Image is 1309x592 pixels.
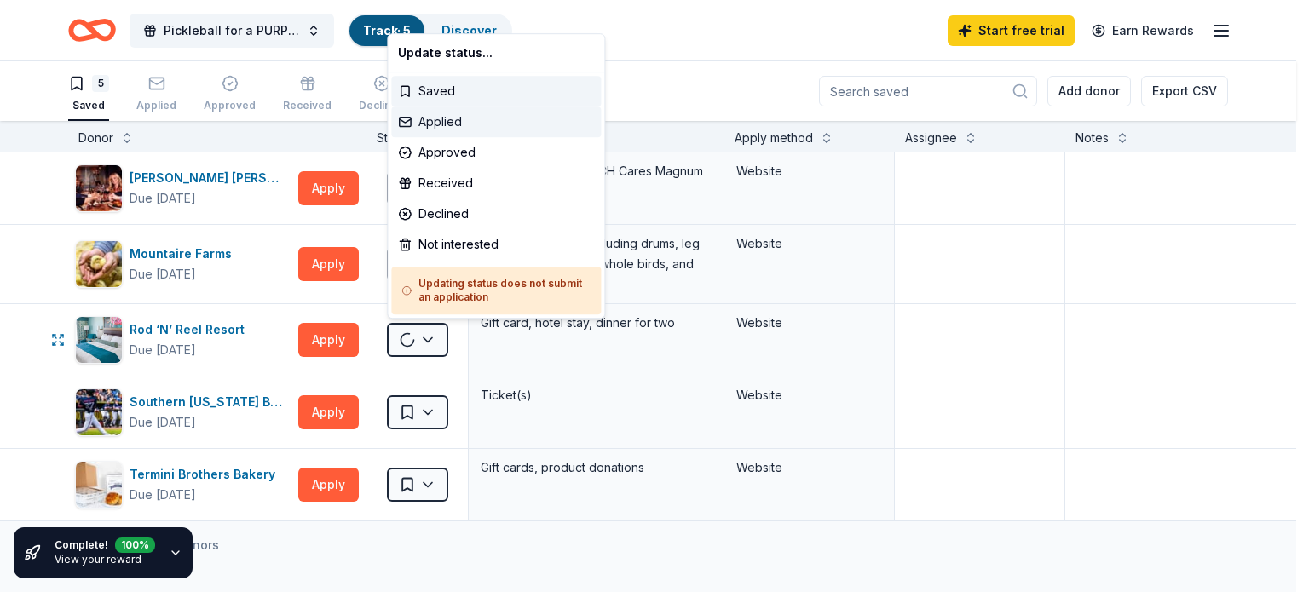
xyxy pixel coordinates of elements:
div: Saved [391,76,601,106]
h5: Updating status does not submit an application [401,277,591,304]
div: Update status... [391,37,601,68]
div: Received [391,168,601,198]
div: Not interested [391,229,601,260]
div: Applied [391,106,601,137]
div: Declined [391,198,601,229]
div: Approved [391,137,601,168]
